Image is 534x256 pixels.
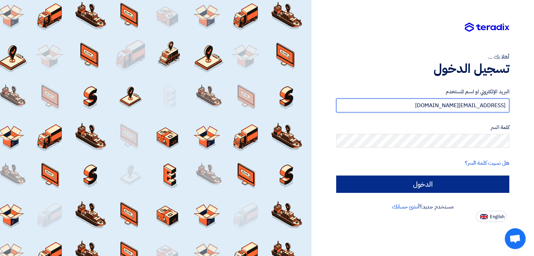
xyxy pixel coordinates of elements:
[336,203,509,211] div: مستخدم جديد؟
[336,176,509,193] input: الدخول
[336,61,509,76] h1: تسجيل الدخول
[476,211,507,222] button: English
[392,203,420,211] a: أنشئ حسابك
[465,23,509,32] img: Teradix logo
[336,88,509,96] label: البريد الإلكتروني او اسم المستخدم
[336,99,509,112] input: أدخل بريد العمل الإلكتروني او اسم المستخدم الخاص بك ...
[336,53,509,61] div: أهلا بك ...
[505,228,526,249] div: Open chat
[465,159,509,167] a: هل نسيت كلمة السر؟
[336,123,509,131] label: كلمة السر
[490,214,504,219] span: English
[480,214,488,219] img: en-US.png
